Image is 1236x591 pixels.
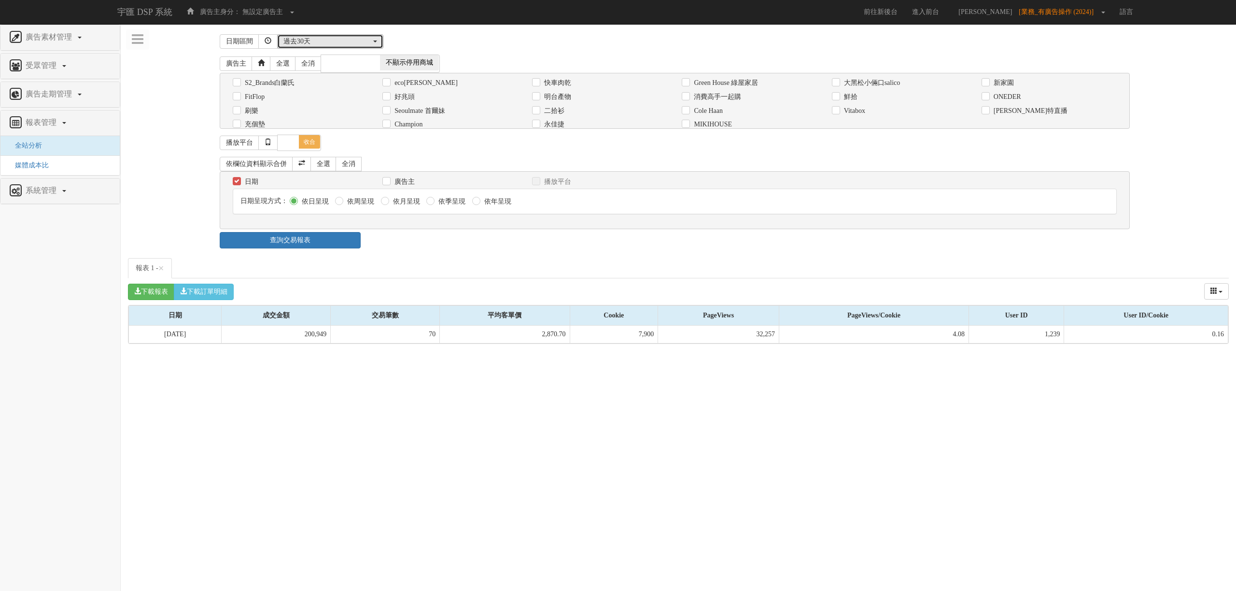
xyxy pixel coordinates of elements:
label: 永佳捷 [542,120,564,129]
button: 下載訂單明細 [174,284,234,300]
a: 系統管理 [8,183,112,199]
label: 快車肉乾 [542,78,571,88]
button: columns [1204,283,1229,300]
label: [PERSON_NAME]特直播 [991,106,1067,116]
a: 查詢交易報表 [220,232,361,248]
label: 大黑松小倆口salico [842,78,900,88]
label: 新家園 [991,78,1014,88]
span: 系統管理 [23,186,61,194]
a: 報表 1 - [128,258,172,278]
label: 依月呈現 [391,197,420,206]
label: Cole Haan [691,106,722,116]
span: 廣告素材管理 [23,33,77,41]
a: 全選 [270,56,296,71]
a: 全選 [310,157,337,171]
a: 廣告走期管理 [8,87,112,102]
td: [DATE] [129,326,222,344]
label: 依年呈現 [482,197,511,206]
label: 明台產物 [542,92,571,102]
a: 全消 [295,56,321,71]
span: 不顯示停用商城 [380,55,439,70]
td: 70 [331,326,440,344]
span: 收合 [299,135,320,149]
label: 廣告主 [392,177,415,187]
label: FitFlop [242,92,265,102]
label: 依周呈現 [345,197,374,206]
span: × [158,262,164,274]
label: 消費高手一起購 [691,92,741,102]
button: 過去30天 [277,34,383,49]
label: 鮮拾 [842,92,857,102]
td: 200,949 [222,326,331,344]
label: 好兆頭 [392,92,415,102]
div: User ID/Cookie [1064,306,1228,325]
span: 報表管理 [23,118,61,126]
label: 依季呈現 [436,197,465,206]
label: 刷樂 [242,106,258,116]
span: 廣告走期管理 [23,90,77,98]
div: 成交金額 [222,306,330,325]
label: Green House 綠屋家居 [691,78,758,88]
a: 受眾管理 [8,58,112,74]
td: 7,900 [570,326,658,344]
label: 播放平台 [542,177,571,187]
a: 廣告素材管理 [8,30,112,45]
span: 無設定廣告主 [242,8,283,15]
label: 二拾衫 [542,106,564,116]
label: eco[PERSON_NAME] [392,78,458,88]
label: S2_Brands白蘭氏 [242,78,295,88]
div: PageViews/Cookie [779,306,969,325]
div: Cookie [570,306,658,325]
div: User ID [969,306,1064,325]
div: Columns [1204,283,1229,300]
button: 下載報表 [128,284,174,300]
label: 日期 [242,177,258,187]
div: 交易筆數 [331,306,439,325]
label: 依日呈現 [299,197,329,206]
label: 充個墊 [242,120,265,129]
label: Vitabox [842,106,865,116]
div: 平均客單價 [440,306,569,325]
div: 過去30天 [283,37,371,46]
a: 媒體成本比 [8,162,49,169]
span: 日期呈現方式： [240,197,288,205]
label: MIKIHOUSE [691,120,732,129]
a: 全站分析 [8,142,42,149]
a: 報表管理 [8,115,112,131]
label: Champion [392,120,422,129]
div: 日期 [129,306,221,325]
label: Seoulmate 首爾妹 [392,106,445,116]
span: [PERSON_NAME] [954,8,1017,15]
td: 0.16 [1064,326,1228,344]
span: [業務_有廣告操作 (2024)] [1019,8,1098,15]
span: 廣告主身分： [200,8,240,15]
td: 4.08 [779,326,969,344]
div: PageViews [658,306,779,325]
span: 受眾管理 [23,61,61,69]
td: 1,239 [969,326,1064,344]
label: ONEDER [991,92,1021,102]
td: 32,257 [658,326,779,344]
td: 2,870.70 [440,326,570,344]
a: 全消 [336,157,362,171]
button: Close [158,263,164,274]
